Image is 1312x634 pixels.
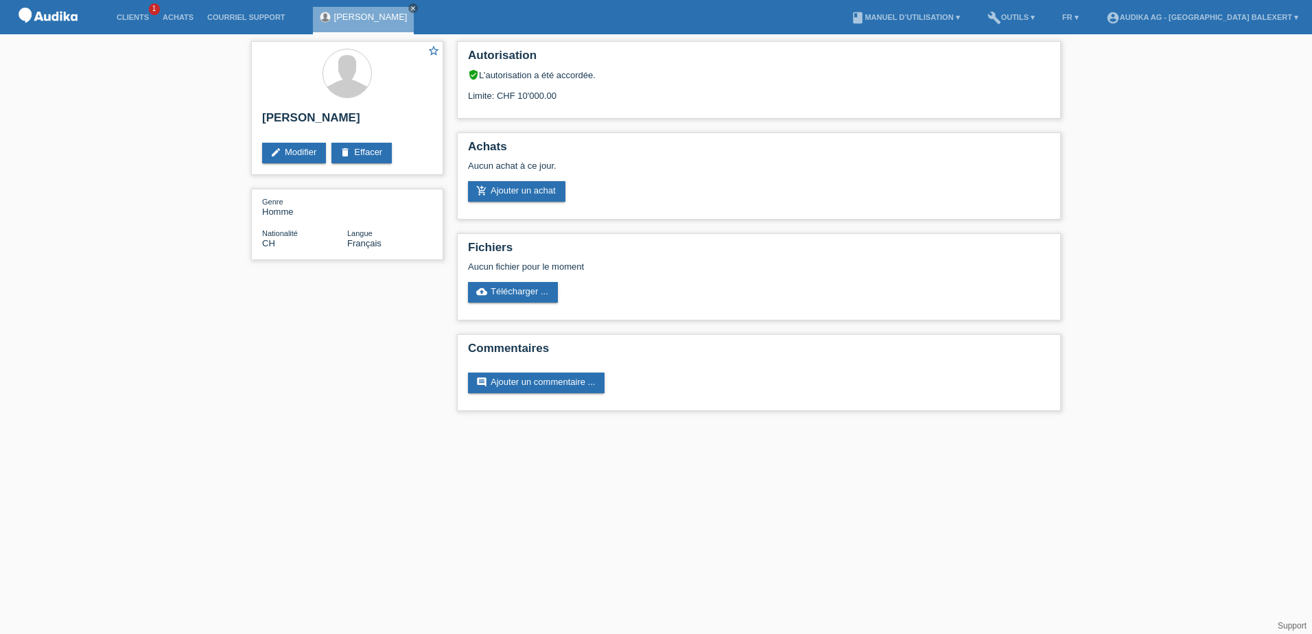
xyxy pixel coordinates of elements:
a: commentAjouter un commentaire ... [468,373,605,393]
span: Genre [262,198,283,206]
h2: Achats [468,140,1050,161]
a: deleteEffacer [331,143,392,163]
a: FR ▾ [1055,13,1086,21]
i: delete [340,147,351,158]
a: add_shopping_cartAjouter un achat [468,181,565,202]
i: star_border [427,45,440,57]
i: account_circle [1106,11,1120,25]
span: Langue [347,229,373,237]
div: Homme [262,196,347,217]
i: comment [476,377,487,388]
h2: [PERSON_NAME] [262,111,432,132]
a: Support [1278,621,1307,631]
span: Français [347,238,382,248]
i: verified_user [468,69,479,80]
i: cloud_upload [476,286,487,297]
h2: Fichiers [468,241,1050,261]
a: account_circleAudika AG - [GEOGRAPHIC_DATA] Balexert ▾ [1099,13,1305,21]
a: close [408,3,418,13]
a: buildOutils ▾ [981,13,1042,21]
div: Aucun fichier pour le moment [468,261,887,272]
i: add_shopping_cart [476,185,487,196]
a: Courriel Support [200,13,292,21]
a: POS — MF Group [14,27,82,37]
a: cloud_uploadTélécharger ... [468,282,558,303]
div: L’autorisation a été accordée. [468,69,1050,80]
i: build [987,11,1001,25]
span: 1 [149,3,160,15]
a: star_border [427,45,440,59]
i: edit [270,147,281,158]
div: Aucun achat à ce jour. [468,161,1050,181]
i: book [851,11,865,25]
a: [PERSON_NAME] [334,12,408,22]
a: Achats [156,13,200,21]
i: close [410,5,417,12]
a: editModifier [262,143,326,163]
span: Suisse [262,238,275,248]
a: bookManuel d’utilisation ▾ [844,13,966,21]
h2: Commentaires [468,342,1050,362]
a: Clients [110,13,156,21]
h2: Autorisation [468,49,1050,69]
span: Nationalité [262,229,298,237]
div: Limite: CHF 10'000.00 [468,80,1050,101]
